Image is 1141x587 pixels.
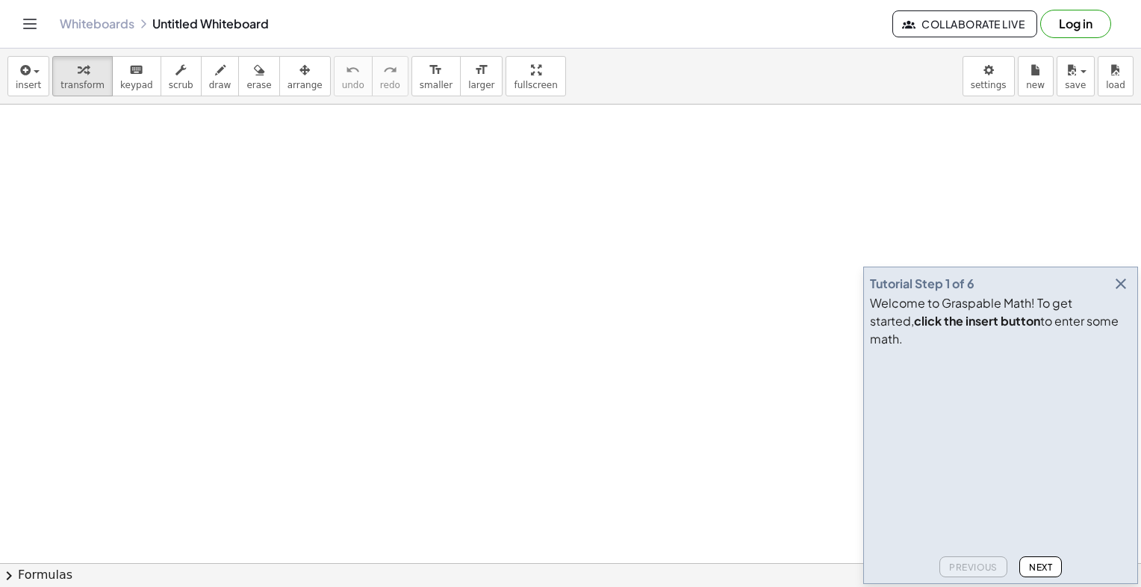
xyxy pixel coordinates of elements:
[287,80,323,90] span: arrange
[346,61,360,79] i: undo
[380,80,400,90] span: redo
[1057,56,1095,96] button: save
[1018,56,1054,96] button: new
[514,80,557,90] span: fullscreen
[52,56,113,96] button: transform
[1098,56,1134,96] button: load
[914,313,1040,329] b: click the insert button
[429,61,443,79] i: format_size
[161,56,202,96] button: scrub
[411,56,461,96] button: format_sizesmaller
[460,56,503,96] button: format_sizelarger
[420,80,453,90] span: smaller
[905,17,1025,31] span: Collaborate Live
[870,294,1131,348] div: Welcome to Graspable Math! To get started, to enter some math.
[963,56,1015,96] button: settings
[246,80,271,90] span: erase
[209,80,231,90] span: draw
[18,12,42,36] button: Toggle navigation
[238,56,279,96] button: erase
[129,61,143,79] i: keyboard
[971,80,1007,90] span: settings
[468,80,494,90] span: larger
[7,56,49,96] button: insert
[1019,556,1062,577] button: Next
[60,16,134,31] a: Whiteboards
[60,80,105,90] span: transform
[1040,10,1111,38] button: Log in
[169,80,193,90] span: scrub
[892,10,1037,37] button: Collaborate Live
[112,56,161,96] button: keyboardkeypad
[279,56,331,96] button: arrange
[372,56,408,96] button: redoredo
[506,56,565,96] button: fullscreen
[334,56,373,96] button: undoundo
[1065,80,1086,90] span: save
[1106,80,1125,90] span: load
[1026,80,1045,90] span: new
[201,56,240,96] button: draw
[474,61,488,79] i: format_size
[342,80,364,90] span: undo
[870,275,974,293] div: Tutorial Step 1 of 6
[16,80,41,90] span: insert
[383,61,397,79] i: redo
[1029,562,1052,573] span: Next
[120,80,153,90] span: keypad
